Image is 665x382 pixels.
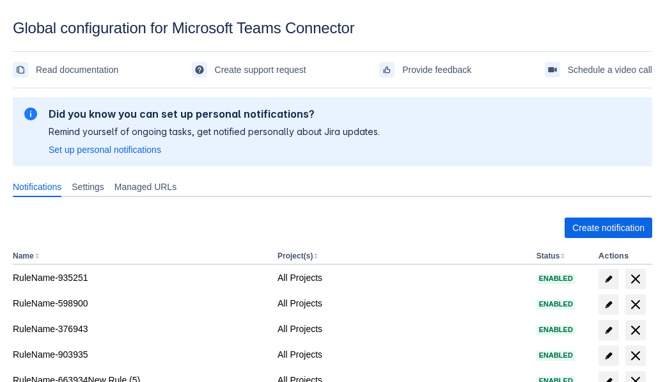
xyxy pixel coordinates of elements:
[13,271,267,284] div: RuleName-935251
[13,60,118,80] a: Read documentation
[278,271,526,284] div: All Projects
[593,248,652,265] th: Actions
[568,60,652,80] span: Schedule a video call
[49,107,380,120] h2: Did you know you can set up personal notifications?
[545,60,652,80] a: Schedule a video call
[628,271,643,287] span: delete
[15,65,26,75] span: documentation
[49,143,161,156] a: Set up personal notifications
[382,65,392,75] span: feedback
[278,297,526,310] div: All Projects
[13,251,34,260] button: Name
[604,325,614,335] span: edit
[604,351,614,361] span: edit
[547,65,558,75] span: videoCall
[13,322,267,335] div: RuleName-376943
[278,348,526,361] div: All Projects
[23,106,38,122] span: information
[49,125,380,138] p: Remind yourself of ongoing tasks, get notified personally about Jira updates.
[536,352,575,359] span: Enabled
[628,322,643,338] span: delete
[72,180,104,193] span: Settings
[192,60,306,80] a: Create support request
[628,297,643,312] span: delete
[536,251,560,260] button: Status
[215,60,306,80] span: Create support request
[278,251,313,260] button: Project(s)
[13,180,61,193] span: Notifications
[536,301,575,308] span: Enabled
[379,60,471,80] a: Provide feedback
[194,65,205,75] span: support
[604,299,614,310] span: edit
[572,218,645,238] span: Create notification
[13,348,267,361] div: RuleName-903935
[536,275,575,282] span: Enabled
[536,326,575,333] span: Enabled
[565,218,652,238] button: Create notification
[604,274,614,284] span: edit
[628,348,643,363] span: delete
[13,297,267,310] div: RuleName-598900
[36,60,118,80] span: Read documentation
[402,60,471,80] span: Provide feedback
[278,322,526,335] div: All Projects
[13,19,652,37] div: Global configuration for Microsoft Teams Connector
[114,180,176,193] span: Managed URLs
